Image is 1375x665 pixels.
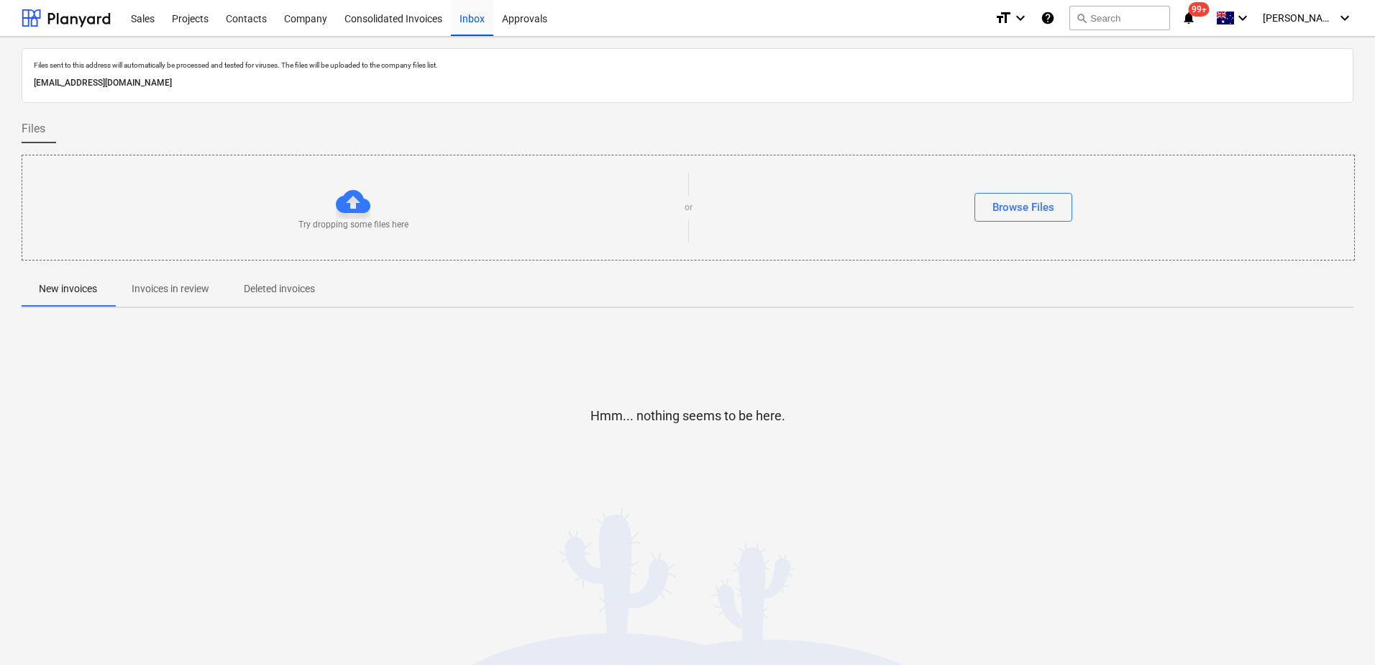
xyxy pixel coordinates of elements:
[1076,12,1087,24] span: search
[1189,2,1210,17] span: 99+
[1336,9,1353,27] i: keyboard_arrow_down
[1234,9,1251,27] i: keyboard_arrow_down
[244,281,315,297] p: Deleted invoices
[34,60,1341,70] p: Files sent to this address will automatically be processed and tested for viruses. The files will...
[590,407,785,425] p: Hmm... nothing seems to be here.
[1303,596,1375,665] iframe: Chat Widget
[22,155,1355,261] div: Try dropping some files hereorBrowse Files
[132,281,209,297] p: Invoices in review
[1182,9,1196,27] i: notifications
[1263,12,1335,24] span: [PERSON_NAME]
[992,198,1054,217] div: Browse Files
[1069,6,1170,30] button: Search
[1041,9,1055,27] i: Knowledge base
[974,193,1072,222] button: Browse Files
[685,202,693,214] p: or
[995,9,1012,27] i: format_size
[298,219,408,231] p: Try dropping some files here
[39,281,97,297] p: New invoices
[22,120,45,137] span: Files
[1012,9,1029,27] i: keyboard_arrow_down
[34,76,1341,91] p: [EMAIL_ADDRESS][DOMAIN_NAME]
